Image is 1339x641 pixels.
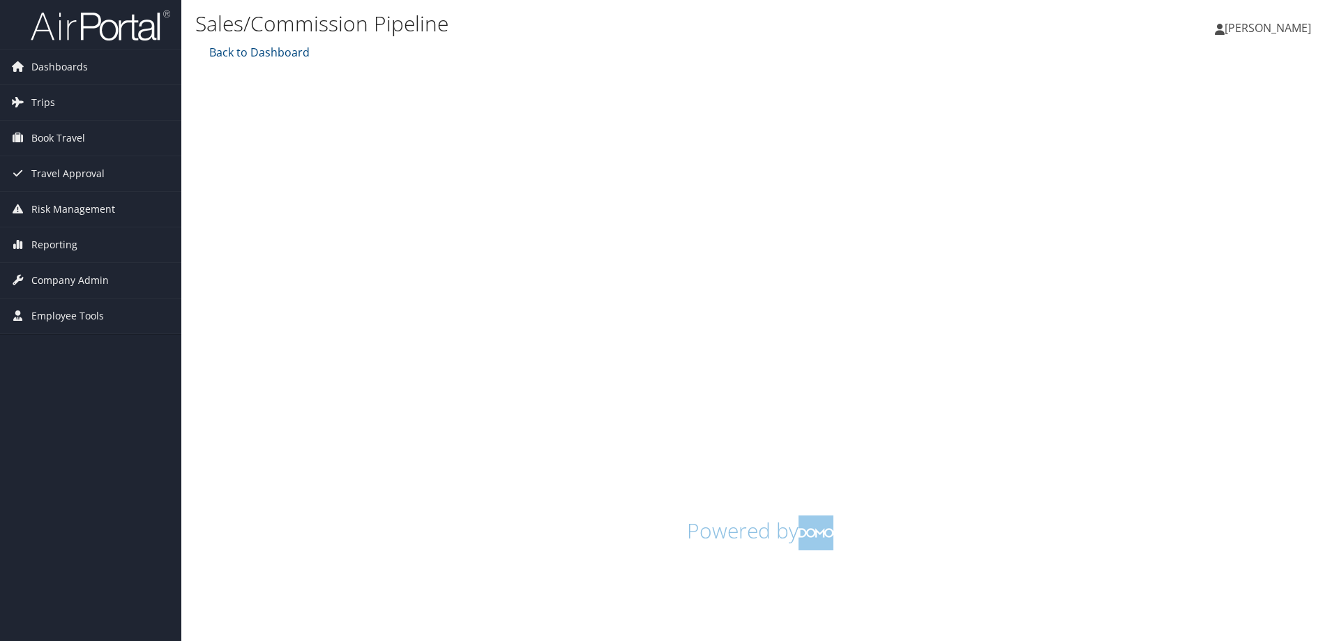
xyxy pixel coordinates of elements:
img: domo-logo.png [799,515,833,550]
h1: Sales/Commission Pipeline [195,9,948,38]
span: Travel Approval [31,156,105,191]
span: [PERSON_NAME] [1225,20,1311,36]
a: Back to Dashboard [206,45,310,60]
span: Risk Management [31,192,115,227]
img: airportal-logo.png [31,9,170,42]
a: [PERSON_NAME] [1215,7,1325,49]
span: Company Admin [31,263,109,298]
span: Employee Tools [31,299,104,333]
span: Dashboards [31,50,88,84]
span: Trips [31,85,55,120]
span: Reporting [31,227,77,262]
h1: Powered by [206,515,1315,550]
span: Book Travel [31,121,85,156]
